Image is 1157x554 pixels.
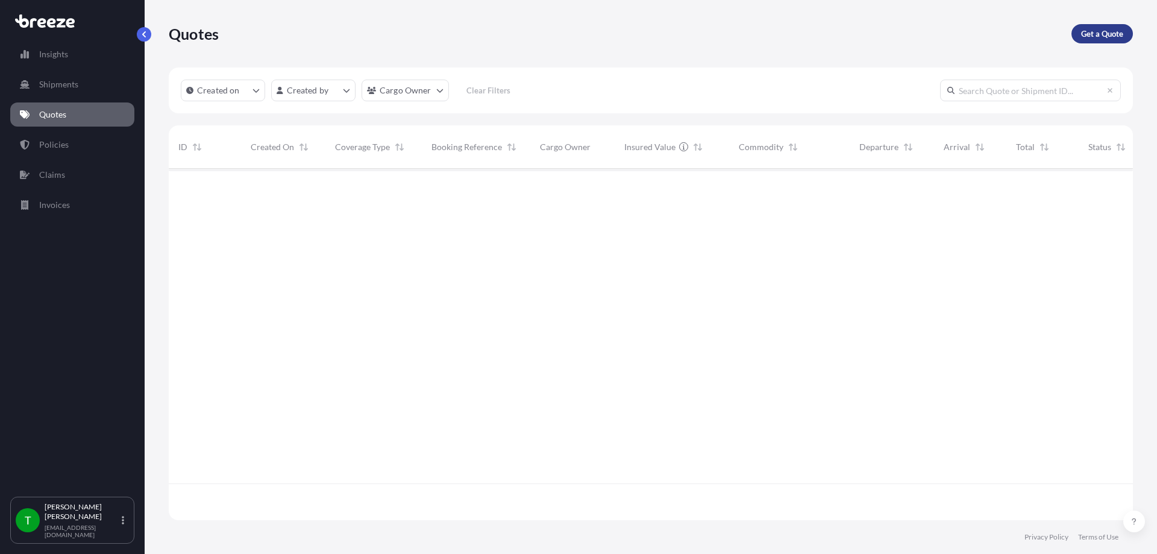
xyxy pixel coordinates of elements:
[691,140,705,154] button: Sort
[287,84,329,96] p: Created by
[45,524,119,538] p: [EMAIL_ADDRESS][DOMAIN_NAME]
[10,72,134,96] a: Shipments
[25,514,31,526] span: T
[1071,24,1133,43] a: Get a Quote
[504,140,519,154] button: Sort
[1024,532,1068,542] a: Privacy Policy
[10,102,134,127] a: Quotes
[181,80,265,101] button: createdOn Filter options
[944,141,970,153] span: Arrival
[178,141,187,153] span: ID
[296,140,311,154] button: Sort
[251,141,294,153] span: Created On
[859,141,898,153] span: Departure
[39,139,69,151] p: Policies
[455,81,522,100] button: Clear Filters
[10,42,134,66] a: Insights
[1016,141,1035,153] span: Total
[431,141,502,153] span: Booking Reference
[10,133,134,157] a: Policies
[1081,28,1123,40] p: Get a Quote
[973,140,987,154] button: Sort
[335,141,390,153] span: Coverage Type
[10,163,134,187] a: Claims
[392,140,407,154] button: Sort
[271,80,356,101] button: createdBy Filter options
[197,84,240,96] p: Created on
[1078,532,1118,542] a: Terms of Use
[39,109,66,121] p: Quotes
[380,84,431,96] p: Cargo Owner
[901,140,915,154] button: Sort
[466,84,510,96] p: Clear Filters
[39,78,78,90] p: Shipments
[624,141,676,153] span: Insured Value
[45,502,119,521] p: [PERSON_NAME] [PERSON_NAME]
[540,141,591,153] span: Cargo Owner
[169,24,219,43] p: Quotes
[362,80,449,101] button: cargoOwner Filter options
[1114,140,1128,154] button: Sort
[39,169,65,181] p: Claims
[786,140,800,154] button: Sort
[1037,140,1052,154] button: Sort
[739,141,783,153] span: Commodity
[39,199,70,211] p: Invoices
[190,140,204,154] button: Sort
[39,48,68,60] p: Insights
[940,80,1121,101] input: Search Quote or Shipment ID...
[10,193,134,217] a: Invoices
[1088,141,1111,153] span: Status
